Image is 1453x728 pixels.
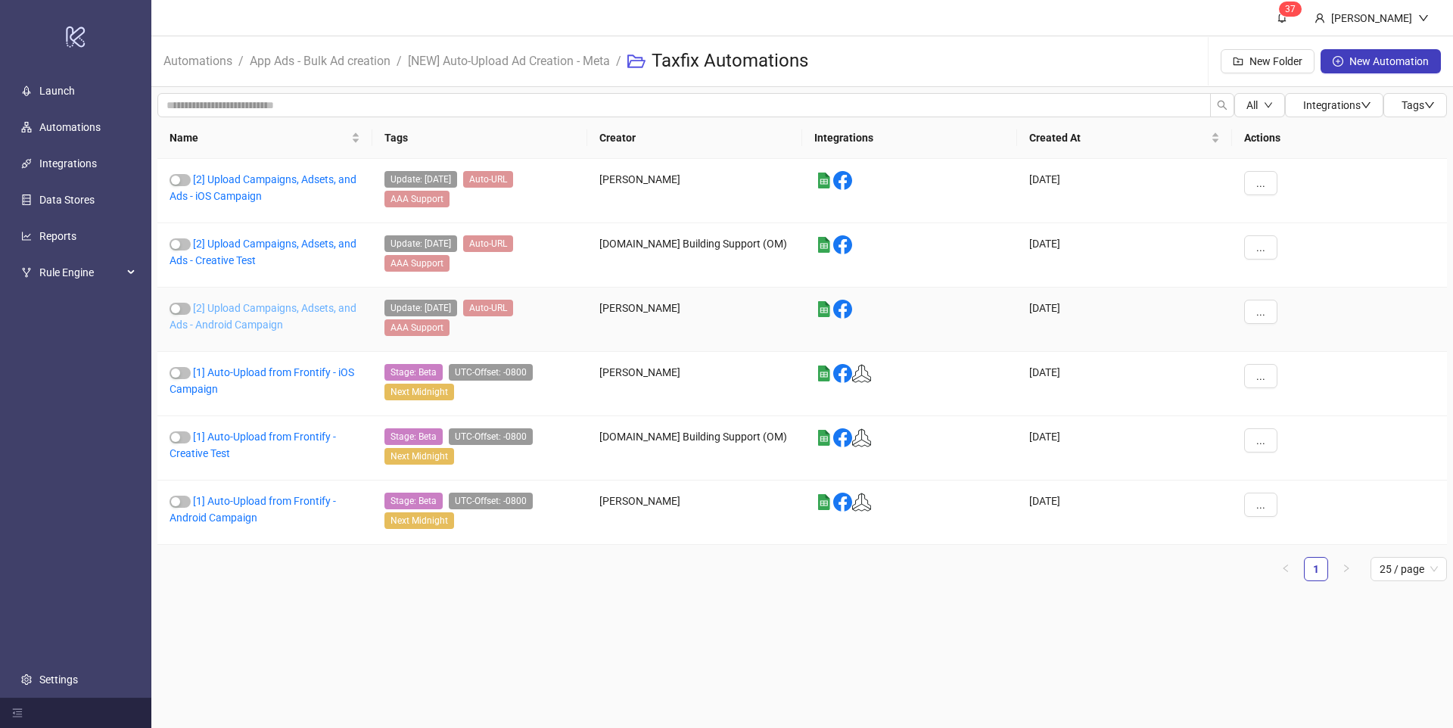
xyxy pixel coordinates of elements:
a: Automations [39,121,101,133]
span: left [1281,564,1290,573]
a: App Ads - Bulk Ad creation [247,51,394,68]
div: Page Size [1371,557,1447,581]
th: Created At [1017,117,1232,159]
a: [2] Upload Campaigns, Adsets, and Ads - Android Campaign [170,302,356,331]
span: 25 / page [1380,558,1438,580]
span: Next Midnight [384,512,454,529]
span: plus-circle [1333,56,1343,67]
span: right [1342,564,1351,573]
span: ... [1256,241,1265,254]
button: Tagsdown [1383,93,1447,117]
span: folder-add [1233,56,1243,67]
span: UTC-Offset: -0800 [449,428,533,445]
span: Auto-URL [463,300,513,316]
th: Name [157,117,372,159]
span: 3 [1285,4,1290,14]
span: Name [170,129,348,146]
span: down [1418,13,1429,23]
a: [1] Auto-Upload from Frontify - Android Campaign [170,495,336,524]
span: AAA Support [384,191,450,207]
span: search [1217,100,1227,110]
a: [NEW] Auto-Upload Ad Creation - Meta [405,51,613,68]
li: 1 [1304,557,1328,581]
a: 1 [1305,558,1327,580]
span: UTC-Offset: -0800 [449,364,533,381]
span: ... [1256,499,1265,511]
div: [DATE] [1017,416,1232,481]
li: / [397,37,402,86]
div: [PERSON_NAME] [587,288,802,352]
span: All [1246,99,1258,111]
span: down [1424,100,1435,110]
a: [1] Auto-Upload from Frontify - Creative Test [170,431,336,459]
span: Stage: Beta [384,493,443,509]
span: Auto-URL [463,235,513,252]
span: ... [1256,306,1265,318]
div: [PERSON_NAME] [587,352,802,416]
a: [2] Upload Campaigns, Adsets, and Ads - Creative Test [170,238,356,266]
button: New Automation [1321,49,1441,73]
span: 7 [1290,4,1296,14]
a: Launch [39,85,75,97]
a: Settings [39,674,78,686]
span: Update: May21 [384,171,457,188]
span: Next Midnight [384,448,454,465]
li: / [238,37,244,86]
div: [DATE] [1017,352,1232,416]
button: right [1334,557,1358,581]
th: Tags [372,117,587,159]
span: menu-fold [12,708,23,718]
span: ... [1256,177,1265,189]
th: Creator [587,117,802,159]
li: Next Page [1334,557,1358,581]
th: Integrations [802,117,1017,159]
span: down [1361,100,1371,110]
button: ... [1244,493,1277,517]
a: Data Stores [39,194,95,206]
button: New Folder [1221,49,1315,73]
span: Integrations [1303,99,1371,111]
a: [2] Upload Campaigns, Adsets, and Ads - iOS Campaign [170,173,356,202]
span: fork [21,267,32,278]
button: ... [1244,235,1277,260]
th: Actions [1232,117,1447,159]
span: Tags [1402,99,1435,111]
a: [1] Auto-Upload from Frontify - iOS Campaign [170,366,354,395]
span: ... [1256,370,1265,382]
span: Next Midnight [384,384,454,400]
li: / [616,37,621,86]
button: ... [1244,171,1277,195]
span: down [1264,101,1273,110]
button: Alldown [1234,93,1285,117]
span: AAA Support [384,255,450,272]
span: Update: May21 [384,300,457,316]
li: Previous Page [1274,557,1298,581]
button: left [1274,557,1298,581]
div: [DATE] [1017,288,1232,352]
button: ... [1244,428,1277,453]
a: Automations [160,51,235,68]
button: ... [1244,364,1277,388]
div: [PERSON_NAME] [1325,10,1418,26]
span: Update: May21 [384,235,457,252]
span: UTC-Offset: -0800 [449,493,533,509]
div: [DATE] [1017,159,1232,223]
div: [PERSON_NAME] [587,159,802,223]
span: AAA Support [384,319,450,336]
span: ... [1256,434,1265,446]
h3: Taxfix Automations [652,49,808,73]
span: bell [1277,12,1287,23]
span: Auto-URL [463,171,513,188]
span: folder-open [627,52,646,70]
div: [DATE] [1017,481,1232,545]
span: Created At [1029,129,1208,146]
div: [DATE] [1017,223,1232,288]
span: Rule Engine [39,257,123,288]
span: New Folder [1249,55,1302,67]
sup: 37 [1279,2,1302,17]
span: Stage: Beta [384,428,443,445]
span: New Automation [1349,55,1429,67]
a: Reports [39,230,76,242]
button: Integrationsdown [1285,93,1383,117]
a: Integrations [39,157,97,170]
